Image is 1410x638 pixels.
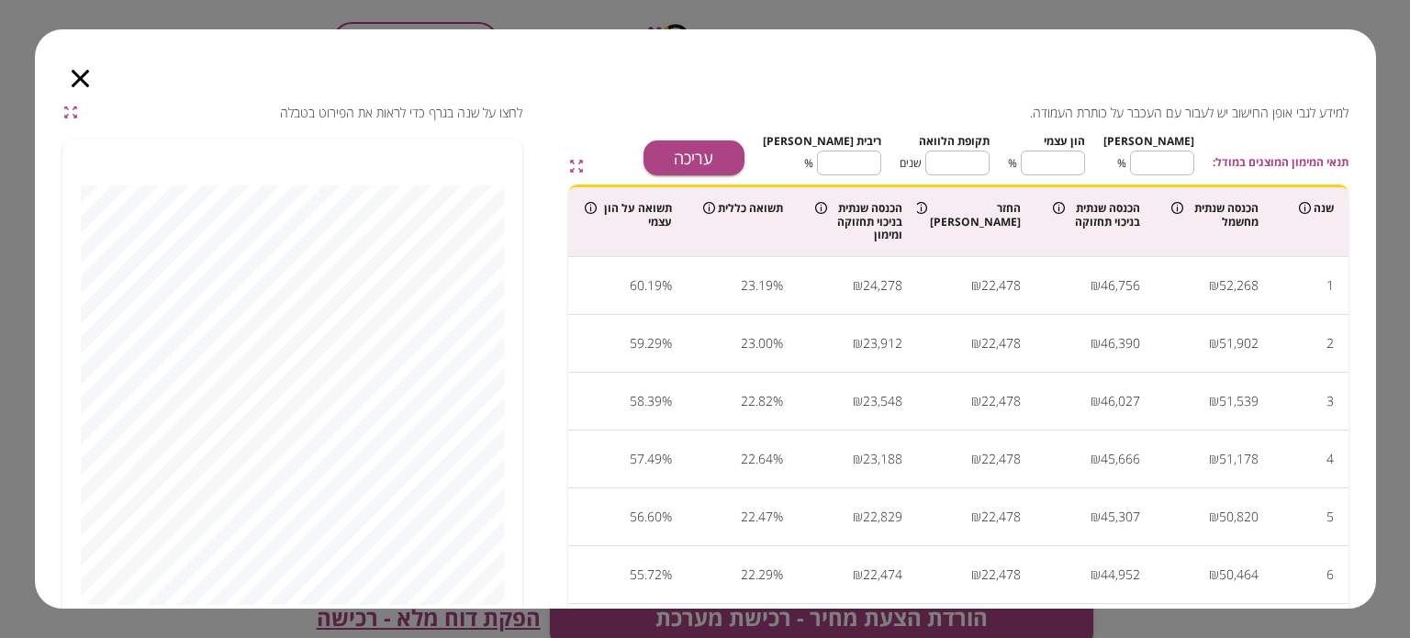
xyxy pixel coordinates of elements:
div: ₪ [853,330,863,357]
div: 45,666 [1101,445,1140,473]
div: 22.29 [741,561,773,588]
span: ריבית [PERSON_NAME] [763,133,881,149]
div: 2 [1326,330,1334,357]
div: ₪ [1209,503,1219,531]
div: ₪ [853,561,863,588]
div: 22.82 [741,387,773,415]
div: ₪ [971,503,981,531]
span: למידע לגבי אופן החישוב יש לעבור עם העכבר על כותרת העמודה. [607,105,1348,122]
div: תשואה על הון עצמי [585,202,672,229]
div: ₪ [971,272,981,299]
div: ₪ [853,272,863,299]
span: שנים [900,154,922,172]
div: הכנסה שנתית בניכוי תחזוקה ומימון [815,202,902,241]
div: 44,952 [1101,561,1140,588]
div: ₪ [1209,330,1219,357]
div: ₪ [1209,445,1219,473]
div: % [662,503,672,531]
div: 5 [1326,503,1334,531]
div: 24,278 [863,272,902,299]
div: 22,478 [981,330,1021,357]
div: 23,548 [863,387,902,415]
div: 22,478 [981,387,1021,415]
div: 23.19 [741,272,773,299]
span: לחצו על שנה בגרף כדי לראות את הפירוט בטבלה [85,105,522,122]
div: % [773,445,783,473]
div: % [773,272,783,299]
div: ₪ [853,503,863,531]
div: החזר [PERSON_NAME] [934,202,1021,229]
div: 51,178 [1219,445,1259,473]
div: ₪ [971,387,981,415]
div: 46,027 [1101,387,1140,415]
div: 57.49 [630,445,662,473]
div: % [662,387,672,415]
div: 22,474 [863,561,902,588]
div: 3 [1326,387,1334,415]
div: 22,478 [981,445,1021,473]
div: 22.64 [741,445,773,473]
div: 23,188 [863,445,902,473]
div: 56.60 [630,503,662,531]
div: שנה [1288,202,1334,215]
div: ₪ [1091,272,1101,299]
div: 59.29 [630,330,662,357]
div: ₪ [1091,387,1101,415]
div: 6 [1326,561,1334,588]
span: הון עצמי [1044,133,1085,149]
div: 23,912 [863,330,902,357]
div: ₪ [1091,561,1101,588]
div: 51,902 [1219,330,1259,357]
div: 1 [1326,272,1334,299]
span: % [804,154,813,172]
div: ₪ [1091,445,1101,473]
div: ₪ [1209,272,1219,299]
div: % [773,561,783,588]
div: % [773,330,783,357]
div: 22,478 [981,272,1021,299]
div: ₪ [971,330,981,357]
div: ₪ [971,561,981,588]
div: 46,756 [1101,272,1140,299]
div: ₪ [1209,387,1219,415]
div: 52,268 [1219,272,1259,299]
div: 58.39 [630,387,662,415]
div: ₪ [1091,503,1101,531]
div: הכנסה שנתית מחשמל [1171,202,1259,229]
button: עריכה [643,140,744,175]
div: 50,464 [1219,561,1259,588]
div: % [773,503,783,531]
div: תשואה כללית [701,202,783,215]
div: ₪ [1091,330,1101,357]
span: תנאי המימון המוצגים במודל: [1213,153,1348,171]
div: ₪ [853,387,863,415]
span: [PERSON_NAME] [1103,133,1194,149]
div: % [662,561,672,588]
div: % [662,272,672,299]
span: תקופת הלוואה [919,133,990,149]
div: 22,478 [981,561,1021,588]
div: 46,390 [1101,330,1140,357]
div: 22.47 [741,503,773,531]
div: 51,539 [1219,387,1259,415]
div: % [662,445,672,473]
span: % [1117,154,1126,172]
div: ₪ [1209,561,1219,588]
div: ₪ [971,445,981,473]
div: 23.00 [741,330,773,357]
div: 50,820 [1219,503,1259,531]
span: % [1008,154,1017,172]
div: הכנסה שנתית בניכוי תחזוקה [1053,202,1140,229]
div: 55.72 [630,561,662,588]
div: ₪ [853,445,863,473]
div: 22,829 [863,503,902,531]
div: % [662,330,672,357]
div: 4 [1326,445,1334,473]
div: 60.19 [630,272,662,299]
div: % [773,387,783,415]
div: 45,307 [1101,503,1140,531]
div: 22,478 [981,503,1021,531]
